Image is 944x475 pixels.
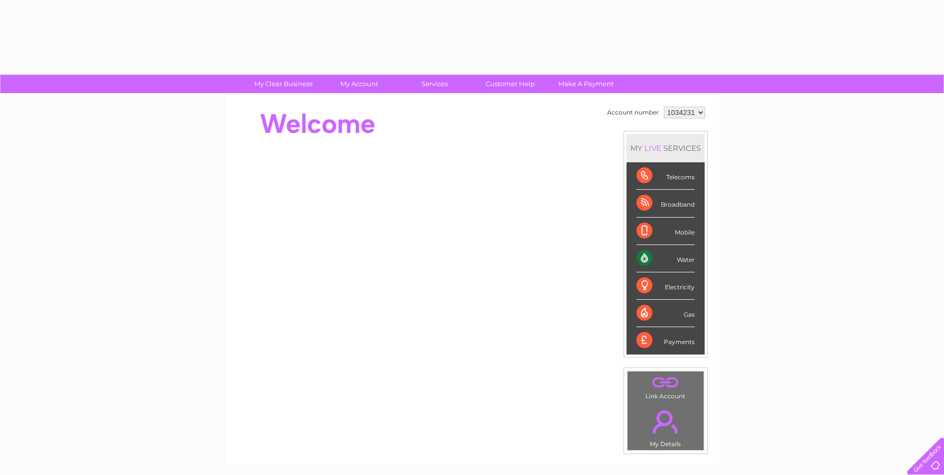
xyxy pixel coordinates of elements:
div: Mobile [636,218,695,245]
div: LIVE [642,143,663,153]
div: Water [636,245,695,272]
div: Payments [636,327,695,354]
a: . [630,374,701,391]
div: Electricity [636,272,695,300]
a: Customer Help [469,75,551,93]
a: My Account [318,75,400,93]
a: Services [394,75,476,93]
td: Account number [605,104,661,121]
a: My Clear Business [242,75,324,93]
div: MY SERVICES [627,134,705,162]
a: Make A Payment [545,75,627,93]
td: Link Account [627,371,704,402]
div: Broadband [636,190,695,217]
td: My Details [627,402,704,451]
a: . [630,404,701,439]
div: Telecoms [636,162,695,190]
div: Gas [636,300,695,327]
